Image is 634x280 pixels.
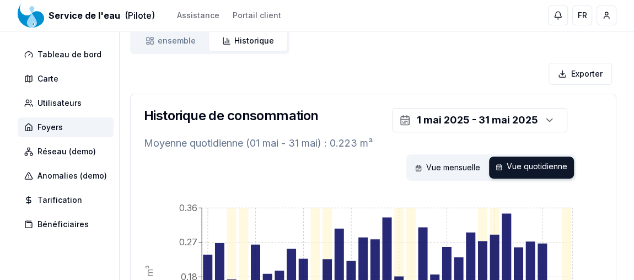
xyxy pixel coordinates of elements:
[132,31,209,51] a: ensemble
[18,190,118,210] a: Tarification
[144,136,603,151] p: Moyenne quotidienne (01 mai - 31 mai) : 0.223 m³
[37,98,82,109] span: Utilisateurs
[234,35,274,46] span: Historique
[179,236,197,247] tspan: 0.27
[37,122,63,133] span: Foyers
[489,157,574,179] div: Vue quotidienne
[37,170,107,181] span: Anomalies (demo)
[158,35,196,46] span: ensemble
[409,157,487,179] div: Vue mensuelle
[233,10,281,21] a: Portail client
[18,142,118,161] a: Réseau (demo)
[144,107,318,125] h3: Historique de consommation
[18,166,118,186] a: Anomalies (demo)
[49,9,120,22] span: Service de l'eau
[572,6,592,25] button: FR
[417,112,538,128] div: 1 mai 2025 - 31 mai 2025
[144,265,155,277] tspan: m³
[18,2,44,29] img: Service de l'eau Logo
[37,219,89,230] span: Bénéficiaires
[37,73,58,84] span: Carte
[18,117,118,137] a: Foyers
[179,202,197,213] tspan: 0.36
[177,10,219,21] a: Assistance
[18,69,118,89] a: Carte
[18,45,118,64] a: Tableau de bord
[18,214,118,234] a: Bénéficiaires
[209,31,287,51] a: Historique
[125,9,155,22] span: (Pilote)
[37,146,96,157] span: Réseau (demo)
[549,63,612,85] button: Exporter
[18,9,155,22] a: Service de l'eau(Pilote)
[392,108,567,132] button: 1 mai 2025 - 31 mai 2025
[18,93,118,113] a: Utilisateurs
[37,195,82,206] span: Tarification
[37,49,101,60] span: Tableau de bord
[578,10,587,21] span: FR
